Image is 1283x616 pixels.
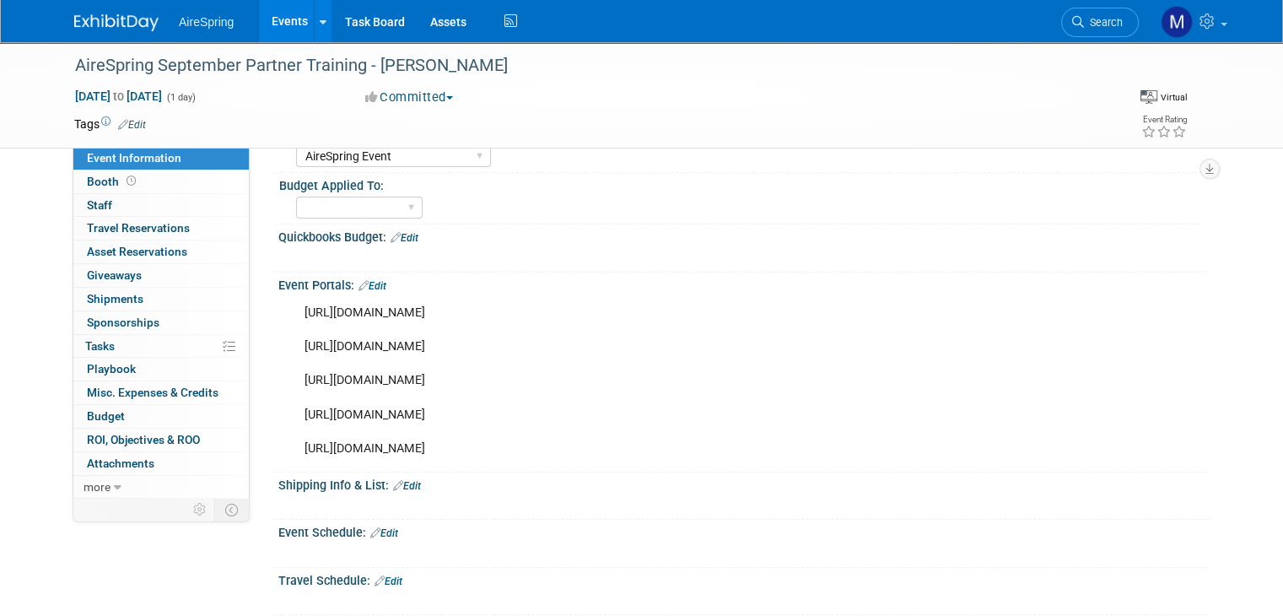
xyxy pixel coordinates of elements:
img: Format-Virtual.png [1140,90,1157,104]
div: Event Portals: [278,273,1209,294]
a: Giveaways [73,264,249,287]
a: Sponsorships [73,311,249,334]
span: to [111,89,127,103]
td: Personalize Event Tab Strip [186,499,215,521]
a: Edit [118,119,146,131]
a: Event Information [73,147,249,170]
img: Matthew Peck [1161,6,1193,38]
img: ExhibitDay [74,14,159,31]
a: Edit [358,280,386,292]
a: Travel Reservations [73,217,249,240]
a: Tasks [73,335,249,358]
span: Shipments [87,292,143,305]
span: Travel Reservations [87,221,190,235]
td: Tags [74,116,146,132]
span: Booth [87,175,139,188]
span: more [84,480,111,494]
a: Playbook [73,358,249,381]
a: more [73,476,249,499]
a: Budget [73,405,249,428]
span: Attachments [87,457,154,470]
span: Sponsorships [87,316,159,329]
span: Search [1084,16,1123,29]
span: AireSpring [179,15,234,29]
div: Travel Schedule: [278,568,1209,590]
span: Misc. Expenses & Credits [87,386,218,399]
div: Quickbooks Budget: [278,224,1209,246]
div: Virtual [1160,91,1188,104]
a: Booth [73,170,249,193]
span: Asset Reservations [87,245,187,258]
span: Giveaways [87,268,142,282]
a: Edit [370,527,398,539]
span: (1 day) [165,92,196,103]
div: Budget Applied To: [279,173,1201,194]
div: Event Schedule: [278,520,1209,542]
div: Event Format [1023,88,1188,113]
div: Event Format [1140,88,1188,105]
span: Event Information [87,151,181,165]
div: Shipping Info & List: [278,473,1209,494]
a: Edit [393,480,421,492]
span: ROI, Objectives & ROO [87,433,200,446]
span: [DATE] [DATE] [74,89,163,104]
span: Staff [87,198,112,212]
td: Toggle Event Tabs [215,499,250,521]
div: AireSpring September Partner Training - [PERSON_NAME] [69,51,1093,81]
a: Edit [391,232,418,244]
span: Budget [87,409,125,423]
span: Tasks [85,339,115,353]
a: Search [1061,8,1139,37]
button: Committed [359,89,460,106]
a: Shipments [73,288,249,311]
a: ROI, Objectives & ROO [73,429,249,451]
div: Event Rating [1141,116,1187,124]
a: Edit [375,575,402,587]
a: Misc. Expenses & Credits [73,381,249,404]
a: Attachments [73,452,249,475]
a: Staff [73,194,249,217]
a: Asset Reservations [73,240,249,263]
div: [URL][DOMAIN_NAME] [URL][DOMAIN_NAME] [URL][DOMAIN_NAME] [URL][DOMAIN_NAME] [URL][DOMAIN_NAME] [293,296,1028,466]
span: Playbook [87,362,136,376]
span: Booth not reserved yet [123,175,139,187]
